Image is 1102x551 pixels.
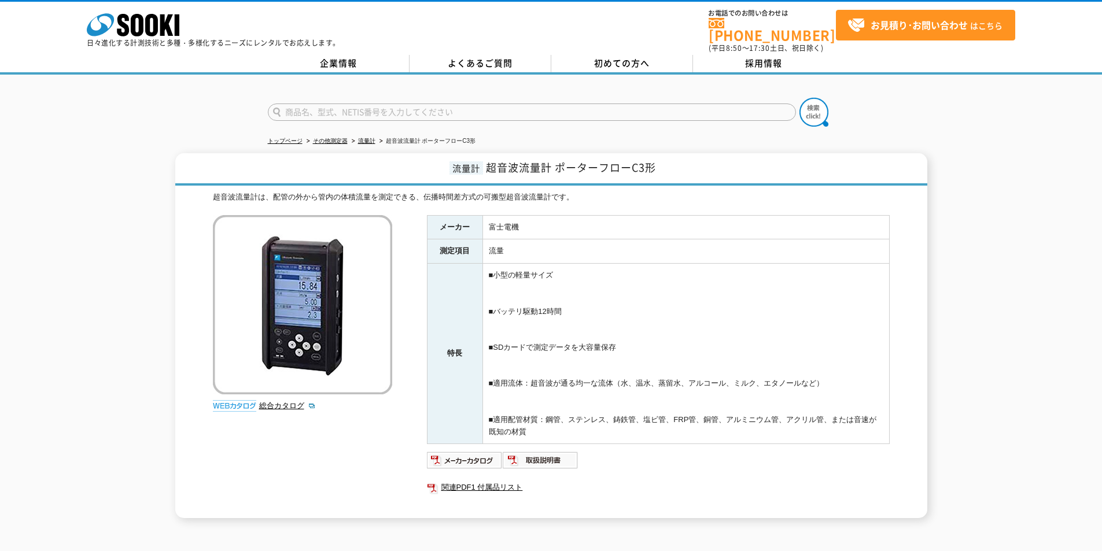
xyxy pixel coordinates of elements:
p: 日々進化する計測技術と多種・多様化するニーズにレンタルでお応えします。 [87,39,340,46]
img: btn_search.png [799,98,828,127]
input: 商品名、型式、NETIS番号を入力してください [268,103,796,121]
li: 超音波流量計 ポーターフローC3形 [377,135,476,147]
img: webカタログ [213,400,256,412]
a: 総合カタログ [259,401,316,410]
a: その他測定器 [313,138,348,144]
span: 8:50 [726,43,742,53]
td: 流量 [482,239,889,264]
th: 特長 [427,264,482,444]
span: 初めての方へ [594,57,650,69]
strong: お見積り･お問い合わせ [871,18,968,32]
a: メーカーカタログ [427,459,503,468]
th: メーカー [427,215,482,239]
th: 測定項目 [427,239,482,264]
span: 超音波流量計 ポーターフローC3形 [486,160,656,175]
a: お見積り･お問い合わせはこちら [836,10,1015,40]
span: 17:30 [749,43,770,53]
td: 富士電機 [482,215,889,239]
a: よくあるご質問 [410,55,551,72]
span: お電話でのお問い合わせは [709,10,836,17]
a: 採用情報 [693,55,835,72]
a: 取扱説明書 [503,459,578,468]
img: 取扱説明書 [503,451,578,469]
a: 企業情報 [268,55,410,72]
span: はこちら [847,17,1003,34]
a: [PHONE_NUMBER] [709,18,836,42]
img: メーカーカタログ [427,451,503,469]
div: 超音波流量計は、配管の外から管内の体積流量を測定できる、伝播時間差方式の可搬型超音波流量計です。 [213,191,890,204]
img: 超音波流量計 ポーターフローC3形 [213,215,392,394]
span: 流量計 [449,161,483,175]
td: ■小型の軽量サイズ ■バッテリ駆動12時間 ■SDカードで測定データを大容量保存 ■適用流体：超音波が通る均一な流体（水、温水、蒸留水、アルコール、ミルク、エタノールなど） ■適用配管材質：鋼管... [482,264,889,444]
a: 流量計 [358,138,375,144]
a: 関連PDF1 付属品リスト [427,480,890,495]
span: (平日 ～ 土日、祝日除く) [709,43,823,53]
a: トップページ [268,138,303,144]
a: 初めての方へ [551,55,693,72]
